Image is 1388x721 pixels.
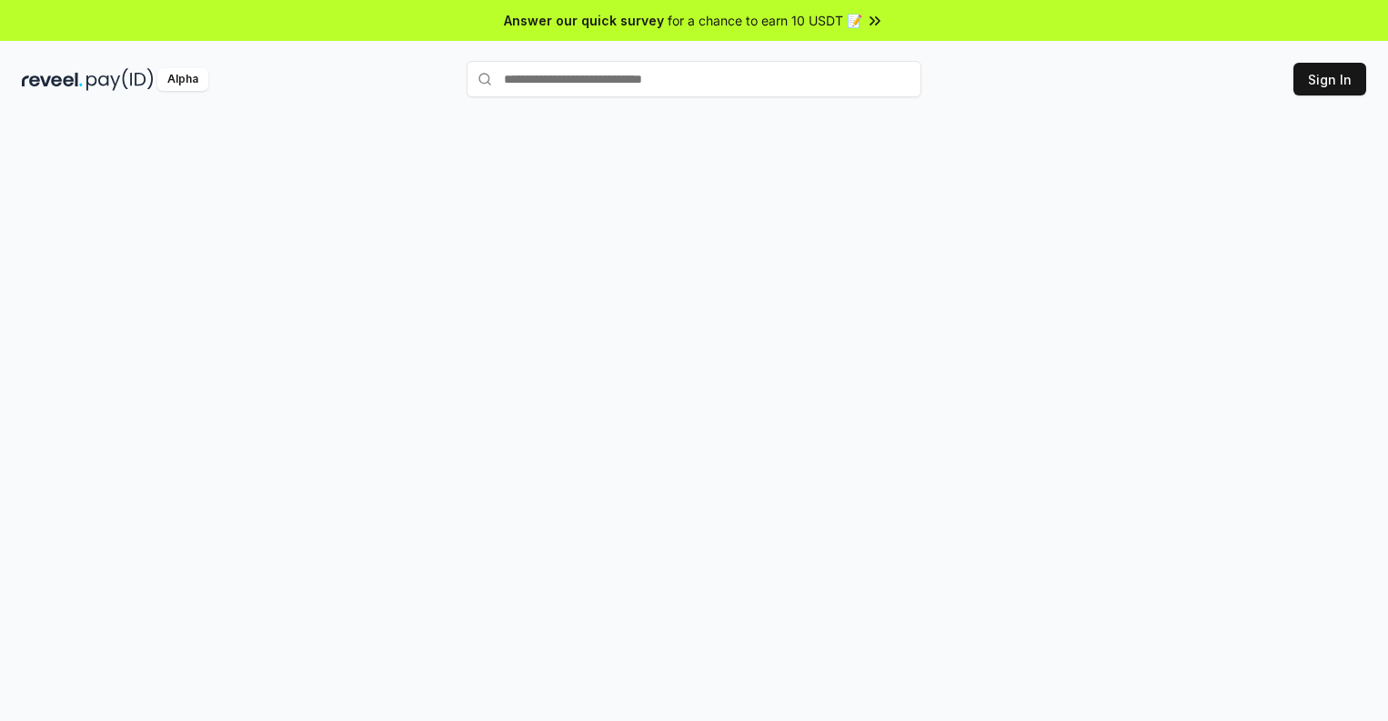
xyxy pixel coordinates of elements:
[86,68,154,91] img: pay_id
[668,11,862,30] span: for a chance to earn 10 USDT 📝
[1293,63,1366,95] button: Sign In
[22,68,83,91] img: reveel_dark
[504,11,664,30] span: Answer our quick survey
[157,68,208,91] div: Alpha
